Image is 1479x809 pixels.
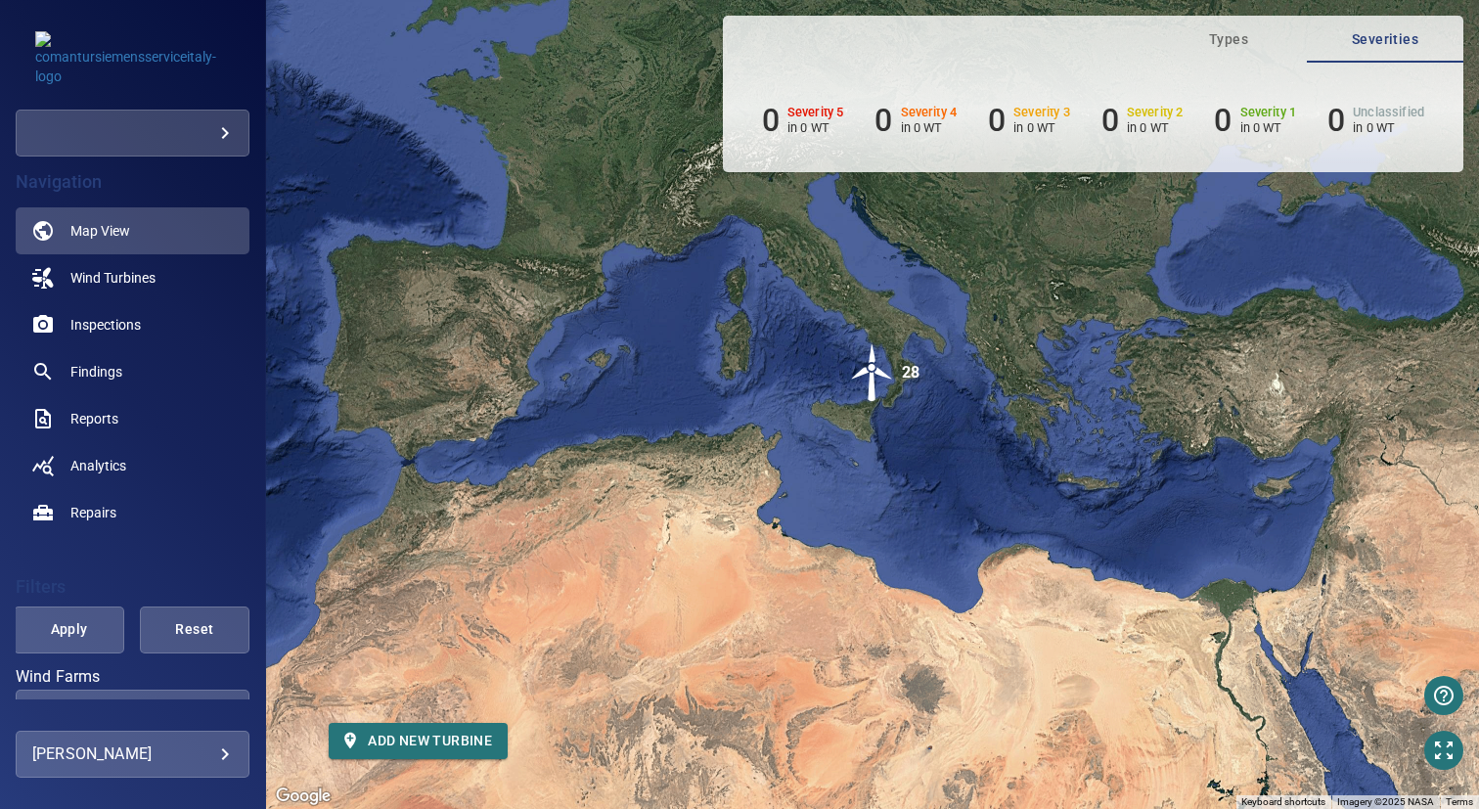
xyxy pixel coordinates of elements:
button: Apply [14,607,123,653]
span: Imagery ©2025 NASA [1337,796,1434,807]
div: [PERSON_NAME] [32,739,233,770]
img: Google [271,784,336,809]
p: in 0 WT [787,120,844,135]
p: in 0 WT [901,120,958,135]
button: Reset [140,607,249,653]
span: Apply [38,617,99,642]
div: Wind Farms [16,690,249,737]
div: 28 [902,343,919,402]
span: Findings [70,362,122,382]
label: Wind Farms [16,669,249,685]
gmp-advanced-marker: 28 [843,343,902,405]
a: Open this area in Google Maps (opens a new window) [271,784,336,809]
a: findings noActive [16,348,249,395]
span: Repairs [70,503,116,522]
h6: 0 [1214,102,1232,139]
p: in 0 WT [1127,120,1184,135]
p: in 0 WT [1240,120,1297,135]
li: Severity 2 [1101,102,1184,139]
span: Map View [70,221,130,241]
img: comantursiemensserviceitaly-logo [35,31,231,86]
a: reports noActive [16,395,249,442]
span: Reports [70,409,118,428]
button: Keyboard shortcuts [1241,795,1325,809]
h6: Severity 1 [1240,106,1297,119]
a: map active [16,207,249,254]
li: Severity Unclassified [1327,102,1424,139]
li: Severity 4 [874,102,957,139]
span: Severities [1319,27,1452,52]
span: Add new turbine [344,729,492,753]
span: Types [1162,27,1295,52]
h6: 0 [1101,102,1119,139]
a: Terms (opens in new tab) [1446,796,1473,807]
h6: 0 [762,102,780,139]
h6: Severity 2 [1127,106,1184,119]
button: Add new turbine [329,723,508,759]
p: in 0 WT [1013,120,1070,135]
h6: 0 [874,102,892,139]
h6: Severity 5 [787,106,844,119]
h4: Filters [16,577,249,597]
p: in 0 WT [1353,120,1424,135]
span: Reset [164,617,225,642]
span: Inspections [70,315,141,335]
img: windFarmIcon.svg [843,343,902,402]
h6: Severity 4 [901,106,958,119]
h6: 0 [988,102,1006,139]
a: repairs noActive [16,489,249,536]
li: Severity 5 [762,102,844,139]
a: inspections noActive [16,301,249,348]
span: Wind Turbines [70,268,156,288]
div: comantursiemensserviceitaly [16,110,249,157]
h6: Severity 3 [1013,106,1070,119]
a: windturbines noActive [16,254,249,301]
li: Severity 3 [988,102,1070,139]
h4: Navigation [16,172,249,192]
span: Analytics [70,456,126,475]
h6: Unclassified [1353,106,1424,119]
a: analytics noActive [16,442,249,489]
li: Severity 1 [1214,102,1296,139]
h6: 0 [1327,102,1345,139]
